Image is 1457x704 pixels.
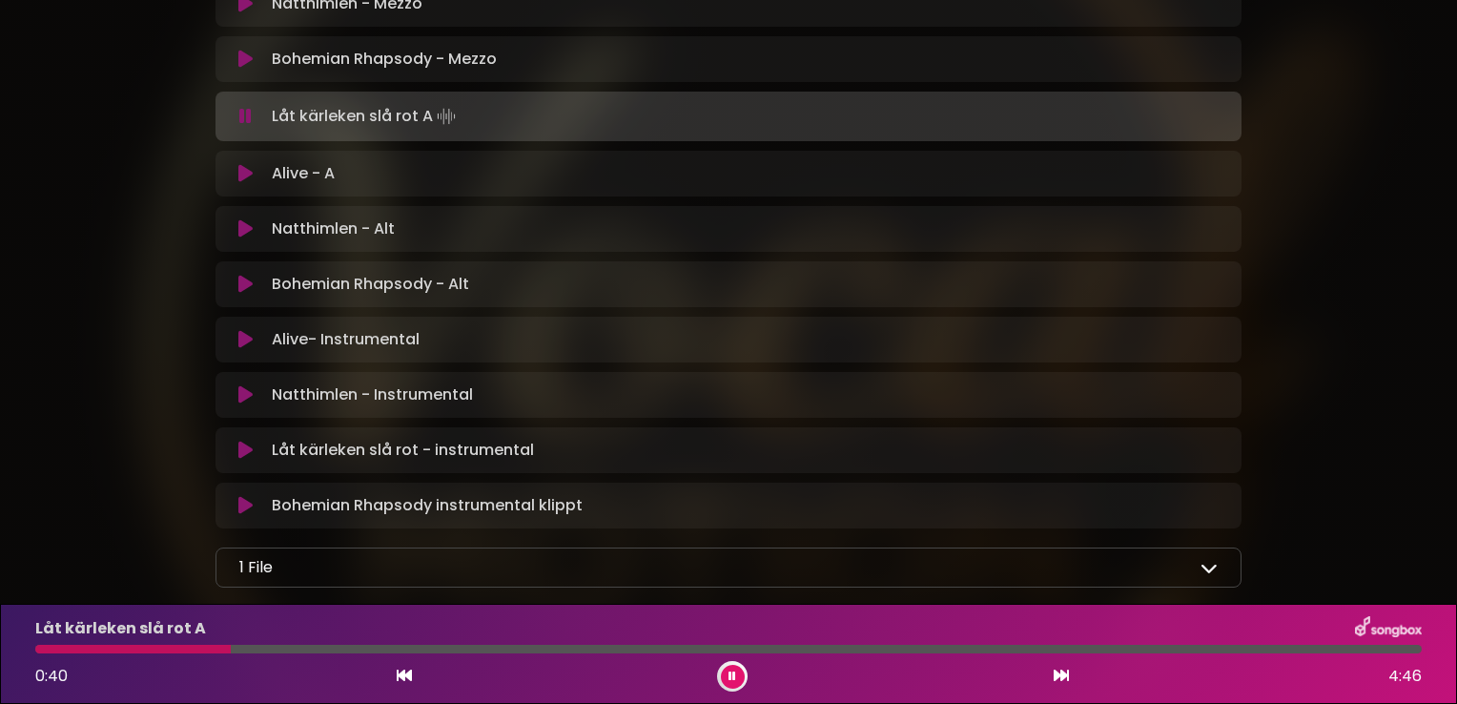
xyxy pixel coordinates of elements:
p: Natthimlen - Instrumental [272,383,473,406]
span: 4:46 [1388,665,1422,688]
p: Låt kärleken slå rot A [35,617,206,640]
p: Låt kärleken slå rot - instrumental [272,439,534,462]
p: 1 File [239,556,273,579]
p: Bohemian Rhapsody - Alt [272,273,469,296]
p: Alive- Instrumental [272,328,420,351]
span: 0:40 [35,665,68,687]
p: Låt kärleken slå rot A [272,103,460,130]
p: Bohemian Rhapsody - Mezzo [272,48,497,71]
p: Natthimlen - Alt [272,217,395,240]
img: songbox-logo-white.png [1355,616,1422,641]
p: Bohemian Rhapsody instrumental klippt [272,494,583,517]
img: waveform4.gif [433,103,460,130]
p: Alive - A [272,162,335,185]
